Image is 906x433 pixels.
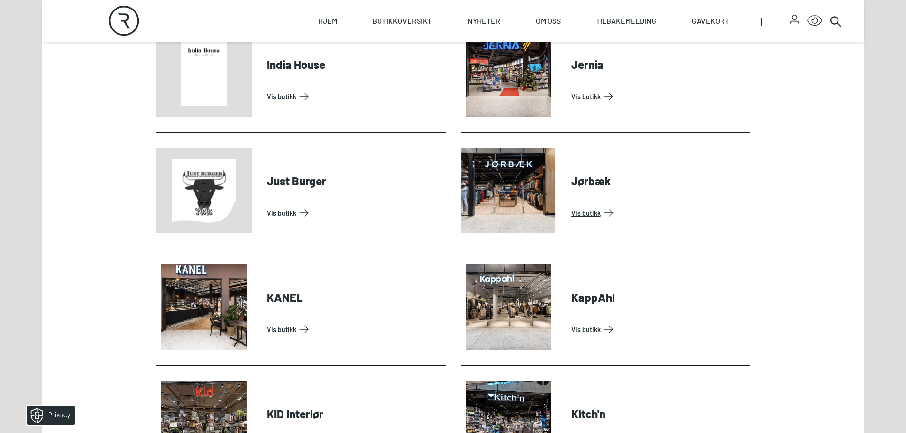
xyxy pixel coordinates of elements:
a: Vis Butikk: KANEL [267,322,442,337]
a: Vis Butikk: Jørbæk [571,205,746,221]
a: Vis Butikk: India House [267,89,442,104]
a: Vis Butikk: Jernia [571,89,746,104]
a: Vis Butikk: Just Burger [267,205,442,221]
iframe: Manage Preferences [10,403,87,428]
button: Open Accessibility Menu [807,13,822,29]
a: Vis Butikk: KappAhl [571,322,746,337]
